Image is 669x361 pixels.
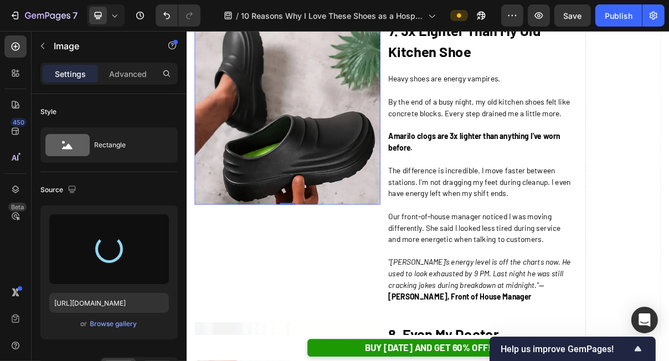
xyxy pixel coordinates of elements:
[11,118,27,127] div: 450
[49,293,169,313] input: https://example.com/image.jpg
[605,10,632,22] div: Publish
[501,344,631,354] span: Help us improve GemPages!
[595,4,642,27] button: Publish
[156,4,200,27] div: Undo/Redo
[40,183,79,198] div: Source
[55,68,86,80] p: Settings
[278,312,529,356] i: "[PERSON_NAME]'s energy level is off the charts now. He used to look exhausted by 9 PM. Last nigh...
[94,132,162,158] div: Rectangle
[631,307,658,333] div: Open Intercom Messenger
[278,138,514,167] strong: Amarilo clogs are 3x lighter than anything I've worn before.
[278,59,432,72] span: Heavy shoes are energy vampires.
[564,11,582,20] span: Save
[501,342,645,355] button: Show survey - Help us improve GemPages!
[40,107,56,117] div: Style
[81,317,88,331] span: or
[236,10,239,22] span: /
[73,9,78,22] p: 7
[109,68,147,80] p: Advanced
[278,91,528,120] span: By the end of a busy night, my old kitchen shoes felt like concrete blocks. Every step drained me...
[90,319,137,329] div: Browse gallery
[54,39,148,53] p: Image
[278,185,529,230] span: The difference is incredible. I move faster between stations. I'm not dragging my feet during cle...
[187,31,669,361] iframe: Design area
[241,10,424,22] span: 10 Reasons Why I Love These Shoes as a Hospitality Worker
[4,4,83,27] button: 7
[554,4,591,27] button: Save
[90,318,138,329] button: Browse gallery
[8,203,27,212] div: Beta
[278,249,516,293] span: Our front-of-house manager noticed I was moving differently. She said I looked less tired during ...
